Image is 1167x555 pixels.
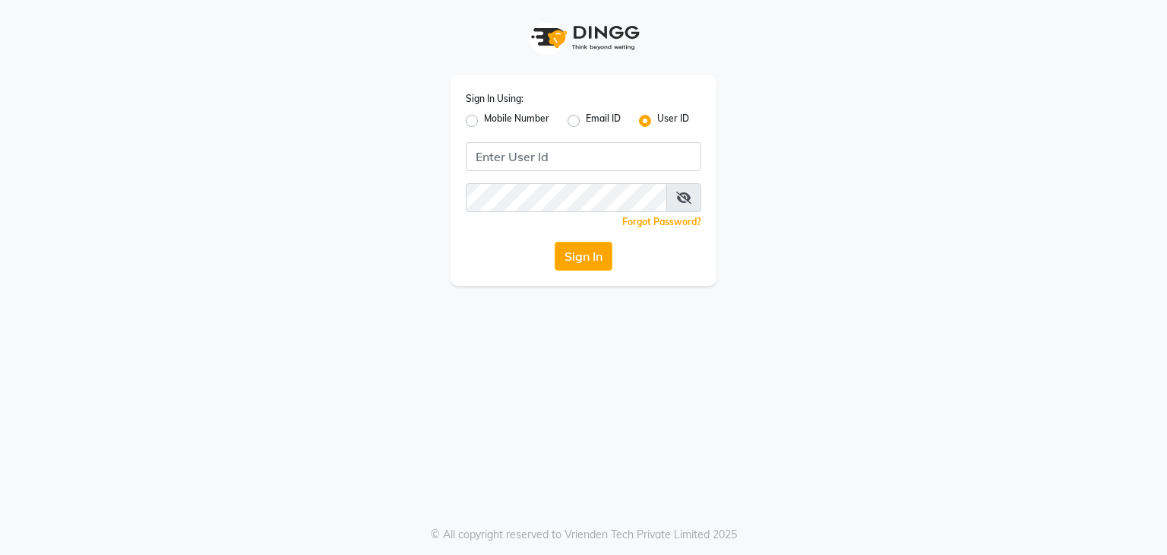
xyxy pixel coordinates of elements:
[657,112,689,130] label: User ID
[586,112,621,130] label: Email ID
[622,216,701,227] a: Forgot Password?
[555,242,612,271] button: Sign In
[484,112,549,130] label: Mobile Number
[466,92,523,106] label: Sign In Using:
[523,15,644,60] img: logo1.svg
[466,142,701,171] input: Username
[466,183,667,212] input: Username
